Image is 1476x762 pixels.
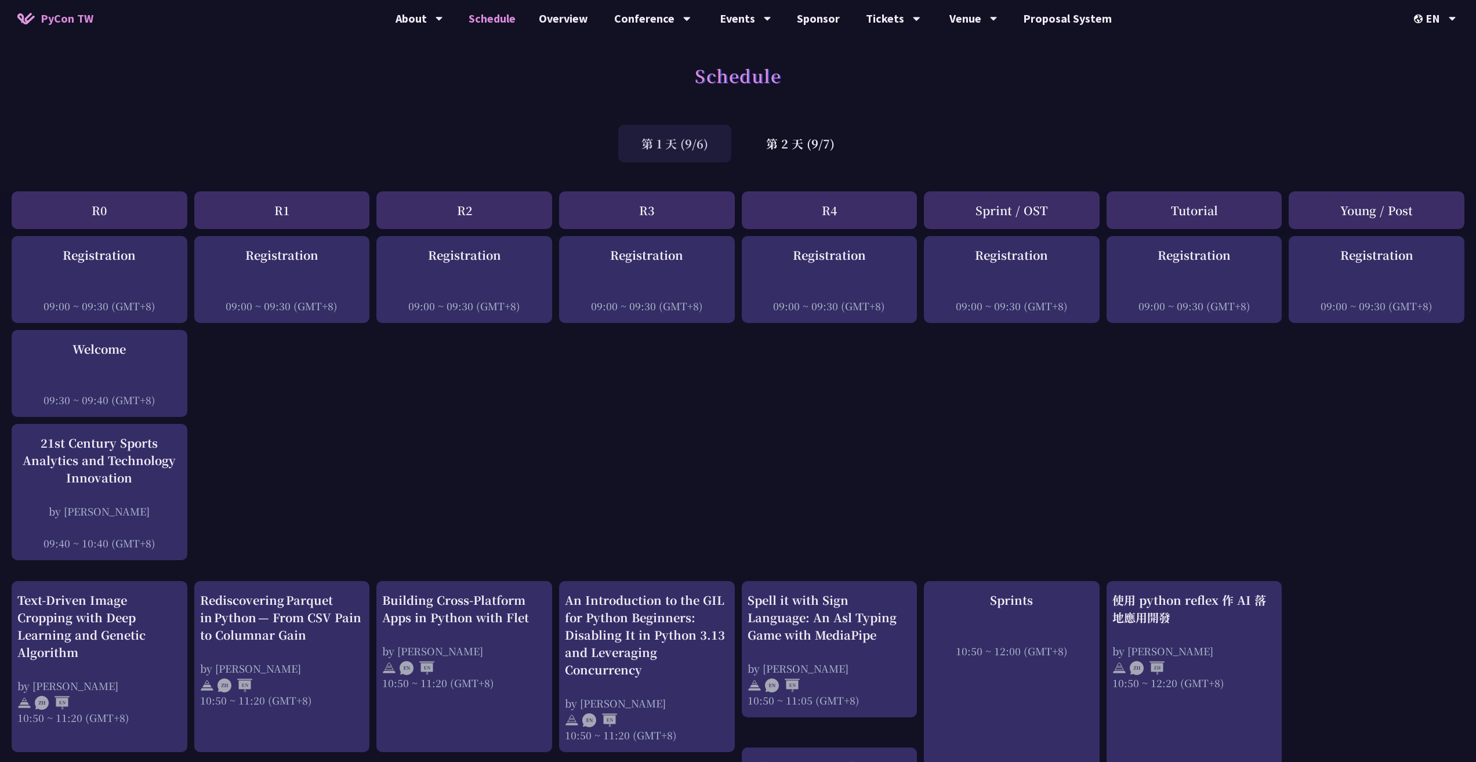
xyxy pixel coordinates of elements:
img: svg+xml;base64,PHN2ZyB4bWxucz0iaHR0cDovL3d3dy53My5vcmcvMjAwMC9zdmciIHdpZHRoPSIyNCIgaGVpZ2h0PSIyNC... [17,696,31,710]
div: Registration [17,246,182,264]
div: 第 2 天 (9/7) [743,125,858,162]
img: svg+xml;base64,PHN2ZyB4bWxucz0iaHR0cDovL3d3dy53My5vcmcvMjAwMC9zdmciIHdpZHRoPSIyNCIgaGVpZ2h0PSIyNC... [565,713,579,727]
div: Sprints [930,592,1094,609]
div: R0 [12,191,187,229]
a: PyCon TW [6,4,105,33]
div: 10:50 ~ 11:20 (GMT+8) [565,728,729,742]
div: 10:50 ~ 12:20 (GMT+8) [1112,676,1276,690]
h1: Schedule [695,58,781,93]
div: by [PERSON_NAME] [382,644,546,658]
div: 09:00 ~ 09:30 (GMT+8) [1112,299,1276,313]
div: 10:50 ~ 11:20 (GMT+8) [17,710,182,725]
img: svg+xml;base64,PHN2ZyB4bWxucz0iaHR0cDovL3d3dy53My5vcmcvMjAwMC9zdmciIHdpZHRoPSIyNCIgaGVpZ2h0PSIyNC... [1112,661,1126,675]
div: 09:30 ~ 09:40 (GMT+8) [17,393,182,407]
a: 21st Century Sports Analytics and Technology Innovation by [PERSON_NAME] 09:40 ~ 10:40 (GMT+8) [17,434,182,550]
div: by [PERSON_NAME] [748,661,912,676]
div: 10:50 ~ 11:05 (GMT+8) [748,693,912,707]
div: 21st Century Sports Analytics and Technology Innovation [17,434,182,487]
img: ZHEN.371966e.svg [217,678,252,692]
div: by [PERSON_NAME] [565,696,729,710]
img: ENEN.5a408d1.svg [400,661,434,675]
div: Registration [1294,246,1459,264]
div: R2 [376,191,552,229]
div: 10:50 ~ 11:20 (GMT+8) [382,676,546,690]
img: Locale Icon [1414,14,1426,23]
div: Sprint / OST [924,191,1100,229]
div: R3 [559,191,735,229]
div: 09:00 ~ 09:30 (GMT+8) [17,299,182,313]
div: 09:00 ~ 09:30 (GMT+8) [200,299,364,313]
a: Text-Driven Image Cropping with Deep Learning and Genetic Algorithm by [PERSON_NAME] 10:50 ~ 11:2... [17,592,182,725]
div: by [PERSON_NAME] [17,504,182,518]
img: Home icon of PyCon TW 2025 [17,13,35,24]
div: 09:00 ~ 09:30 (GMT+8) [748,299,912,313]
div: Registration [565,246,729,264]
div: R1 [194,191,370,229]
div: by [PERSON_NAME] [17,678,182,693]
a: 使用 python reflex 作 AI 落地應用開發 by [PERSON_NAME] 10:50 ~ 12:20 (GMT+8) [1112,592,1276,690]
img: svg+xml;base64,PHN2ZyB4bWxucz0iaHR0cDovL3d3dy53My5vcmcvMjAwMC9zdmciIHdpZHRoPSIyNCIgaGVpZ2h0PSIyNC... [748,678,761,692]
div: Registration [748,246,912,264]
a: Building Cross-Platform Apps in Python with Flet by [PERSON_NAME] 10:50 ~ 11:20 (GMT+8) [382,592,546,690]
div: 10:50 ~ 11:20 (GMT+8) [200,693,364,707]
div: Young / Post [1289,191,1464,229]
img: ZHEN.371966e.svg [35,696,70,710]
img: svg+xml;base64,PHN2ZyB4bWxucz0iaHR0cDovL3d3dy53My5vcmcvMjAwMC9zdmciIHdpZHRoPSIyNCIgaGVpZ2h0PSIyNC... [382,661,396,675]
img: ENEN.5a408d1.svg [765,678,800,692]
a: An Introduction to the GIL for Python Beginners: Disabling It in Python 3.13 and Leveraging Concu... [565,592,729,742]
div: Registration [1112,246,1276,264]
div: An Introduction to the GIL for Python Beginners: Disabling It in Python 3.13 and Leveraging Concu... [565,592,729,678]
div: 09:00 ~ 09:30 (GMT+8) [382,299,546,313]
div: by [PERSON_NAME] [1112,644,1276,658]
div: 第 1 天 (9/6) [618,125,731,162]
img: ZHZH.38617ef.svg [1130,661,1165,675]
img: svg+xml;base64,PHN2ZyB4bWxucz0iaHR0cDovL3d3dy53My5vcmcvMjAwMC9zdmciIHdpZHRoPSIyNCIgaGVpZ2h0PSIyNC... [200,678,214,692]
div: Tutorial [1107,191,1282,229]
div: Rediscovering Parquet in Python — From CSV Pain to Columnar Gain [200,592,364,644]
div: 10:50 ~ 12:00 (GMT+8) [930,644,1094,658]
div: Building Cross-Platform Apps in Python with Flet [382,592,546,626]
div: 09:00 ~ 09:30 (GMT+8) [930,299,1094,313]
div: by [PERSON_NAME] [200,661,364,676]
a: Rediscovering Parquet in Python — From CSV Pain to Columnar Gain by [PERSON_NAME] 10:50 ~ 11:20 (... [200,592,364,707]
div: 09:00 ~ 09:30 (GMT+8) [1294,299,1459,313]
div: Registration [200,246,364,264]
div: 09:00 ~ 09:30 (GMT+8) [565,299,729,313]
div: Welcome [17,340,182,358]
a: Spell it with Sign Language: An Asl Typing Game with MediaPipe by [PERSON_NAME] 10:50 ~ 11:05 (GM... [748,592,912,707]
div: Text-Driven Image Cropping with Deep Learning and Genetic Algorithm [17,592,182,661]
div: 09:40 ~ 10:40 (GMT+8) [17,536,182,550]
div: Registration [930,246,1094,264]
div: Spell it with Sign Language: An Asl Typing Game with MediaPipe [748,592,912,644]
span: PyCon TW [41,10,93,27]
div: Registration [382,246,546,264]
div: R4 [742,191,917,229]
img: ENEN.5a408d1.svg [582,713,617,727]
div: 使用 python reflex 作 AI 落地應用開發 [1112,592,1276,626]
